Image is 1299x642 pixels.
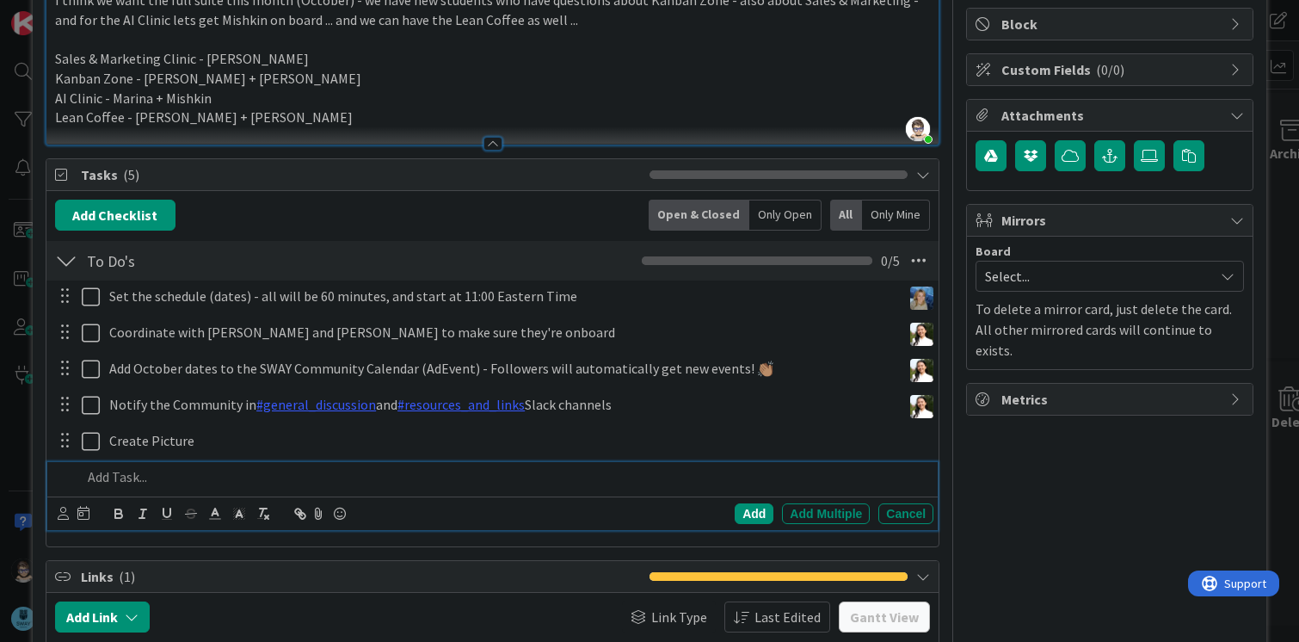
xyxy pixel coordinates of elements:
[976,245,1011,257] span: Board
[1001,59,1222,80] span: Custom Fields
[1001,210,1222,231] span: Mirrors
[906,117,930,141] img: GSQywPghEhdbY4OwXOWrjRcy4shk9sHH.png
[839,602,930,633] button: Gantt View
[878,503,933,524] div: Cancel
[55,602,150,633] button: Add Link
[55,108,931,127] p: Lean Coffee - [PERSON_NAME] + [PERSON_NAME]
[910,287,933,310] img: MA
[649,200,749,231] div: Open & Closed
[55,69,931,89] p: Kanban Zone - [PERSON_NAME] + [PERSON_NAME]
[910,359,933,382] img: AK
[55,49,931,69] p: Sales & Marketing Clinic - [PERSON_NAME]
[862,200,930,231] div: Only Mine
[754,607,821,627] span: Last Edited
[651,607,707,627] span: Link Type
[1001,14,1222,34] span: Block
[735,503,773,524] div: Add
[976,299,1244,361] p: To delete a mirror card, just delete the card. All other mirrored cards will continue to exists.
[119,568,135,585] span: ( 1 )
[81,164,642,185] span: Tasks
[55,89,931,108] p: AI Clinic - Marina + Mishkin
[910,395,933,418] img: AK
[109,395,895,415] p: Notify the Community in and Slack channels
[881,250,900,271] span: 0 / 5
[1001,105,1222,126] span: Attachments
[910,323,933,346] img: AK
[109,323,895,343] p: Coordinate with [PERSON_NAME] and [PERSON_NAME] to make sure they're onboard
[985,264,1205,288] span: Select...
[36,3,78,23] span: Support
[782,503,870,524] div: Add Multiple
[123,166,139,183] span: ( 5 )
[1096,61,1124,78] span: ( 0/0 )
[724,602,830,633] button: Last Edited
[81,245,461,276] input: Add Checklist...
[81,566,642,587] span: Links
[109,287,895,306] p: Set the schedule (dates) - all will be 60 minutes, and start at 11:00 Eastern Time
[830,200,862,231] div: All
[109,359,895,379] p: Add October dates to the SWAY Community Calendar (AdEvent) - Followers will automatically get new...
[397,396,525,413] a: #resources_and_links
[109,431,927,451] p: Create Picture
[55,200,175,231] button: Add Checklist
[1001,389,1222,410] span: Metrics
[749,200,822,231] div: Only Open
[256,396,376,413] a: #general_discussion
